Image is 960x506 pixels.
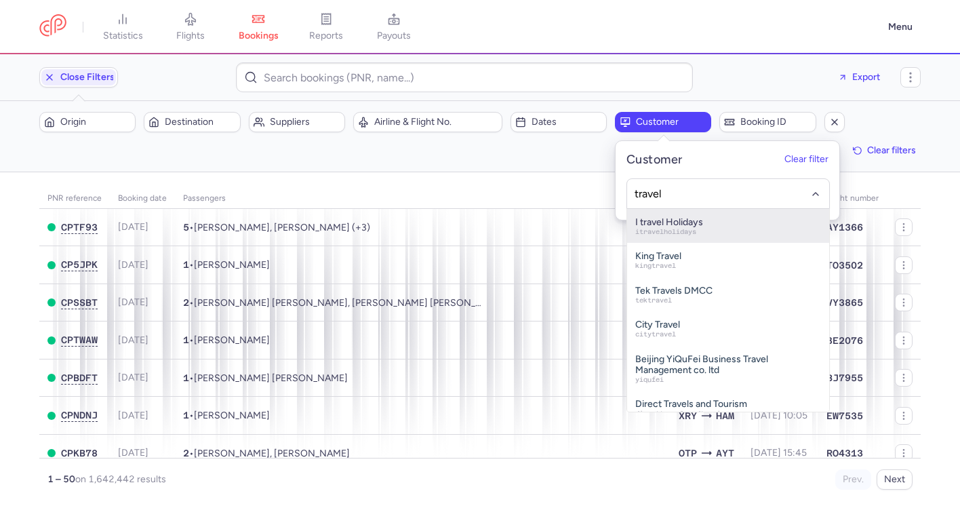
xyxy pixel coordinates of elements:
a: payouts [360,12,428,42]
a: reports [292,12,360,42]
span: • [183,410,270,421]
span: [DATE] [118,296,148,308]
span: • [183,259,270,271]
span: • [183,372,348,384]
span: Beijing YiQuFei Business Travel Management co. ltd [635,354,821,376]
span: on 1,642,442 results [75,473,166,485]
span: 1 [183,259,189,270]
button: Next [877,469,913,490]
span: payouts [377,30,411,42]
span: [DATE] [118,259,148,271]
span: Export [852,72,880,82]
button: CPTF93 [61,222,98,233]
th: PNR reference [39,189,110,209]
a: bookings [224,12,292,42]
span: CPSSBT [61,297,98,308]
th: Booking date [110,189,175,209]
span: HAM [716,408,734,423]
input: -searchbox [634,187,822,201]
span: Sarai NICOLAS PEREZ, Eric CASQUETE TEJERO [194,297,506,309]
span: [DATE] 10:05 [751,410,807,421]
span: Nashat DARAWSHA, Tofeek DARAWSHA [194,448,350,459]
button: Customer [615,112,711,132]
button: Clear filters [848,140,921,161]
button: CPNDNJ [61,410,98,421]
button: Dates [511,112,607,132]
span: [DATE] 15:45 [751,447,807,459]
span: VY3865 [826,296,863,309]
span: EW7535 [826,409,863,423]
a: statistics [89,12,157,42]
span: RO4313 [826,446,863,460]
span: [DATE] [118,447,148,459]
th: Passengers [175,189,671,209]
span: 1 [183,334,189,345]
span: [DATE] [118,410,148,421]
h5: Customer [626,152,683,168]
button: Booking ID [719,112,816,132]
span: tektravel [635,298,672,303]
span: Direct Travels and Tourism [635,399,747,410]
span: Clear filters [867,145,916,155]
span: Suppliers [270,117,340,128]
span: reports [309,30,343,42]
span: Eyal NARBONI [194,259,270,271]
button: CPKB78 [61,448,98,459]
button: CP5JPK [61,259,98,271]
button: Export [828,66,889,88]
span: 3E2076 [826,334,863,347]
button: CPTWAW [61,334,98,346]
span: Tek Travels DMCC [635,286,713,296]
span: • [183,334,270,346]
span: • [183,297,488,309]
span: Marios CHALARIS [194,410,270,421]
button: Airline & Flight No. [353,112,502,132]
strong: 1 – 50 [47,473,75,485]
button: Clear filter [784,155,828,166]
span: CPTWAW [61,334,98,345]
span: City Travel [635,319,680,330]
span: [DATE] [118,334,148,346]
span: 2 [183,297,189,308]
span: AYT [716,446,734,461]
span: Booking ID [740,117,811,128]
span: King Travel [635,252,681,262]
button: Origin [39,112,136,132]
span: CP5JPK [61,259,98,270]
span: bookings [239,30,279,42]
span: [DATE] [118,221,148,233]
span: Close filters [60,72,115,83]
input: Search bookings (PNR, name...) [236,62,693,92]
span: • [183,222,370,233]
span: Airline & Flight No. [374,117,498,128]
span: Tony WALLENIUS, Anders NORDELL, Fred NORDELL, Tinja NORDELL, Alexander NORDELL [194,222,370,233]
span: Origin [60,117,131,128]
span: directtravelsandtourism [635,411,729,416]
button: CPBDFT [61,372,98,384]
span: 2 [183,448,189,459]
span: Daria Andreea MUNTEANU [194,372,348,384]
th: Flight number [818,189,887,209]
button: CPSSBT [61,297,98,309]
span: BJ7955 [826,371,863,385]
span: CPKB78 [61,448,98,459]
button: Close filters [39,67,118,87]
button: Menu [880,14,921,40]
button: Suppliers [249,112,345,132]
span: Ivan BOJCSEV [194,334,270,346]
span: 5 [183,222,189,233]
a: flights [157,12,224,42]
span: AY1366 [826,220,863,234]
span: citytravel [635,332,676,337]
span: statistics [103,30,143,42]
span: • [183,448,350,459]
span: 1 [183,410,189,421]
span: kingtravel [635,264,676,269]
span: [DATE] [118,372,148,383]
span: yiqufei [635,377,664,383]
button: Destination [144,112,240,132]
span: Customer [636,117,706,128]
span: I travel Holidays [635,217,703,228]
span: OTP [679,446,697,461]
